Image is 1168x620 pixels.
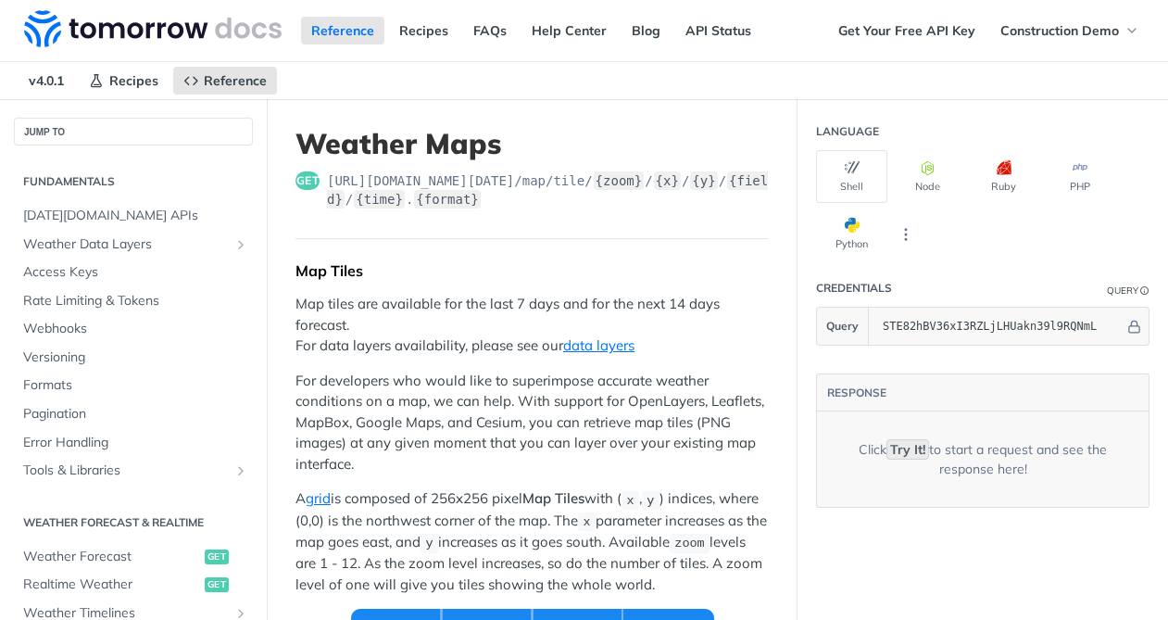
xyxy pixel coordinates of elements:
a: Realtime Weatherget [14,571,253,599]
div: QueryInformation [1107,284,1149,297]
span: [DATE][DOMAIN_NAME] APIs [23,207,248,225]
a: Error Handling [14,429,253,457]
button: Python [816,208,887,260]
a: data layers [563,336,634,354]
button: Ruby [968,150,1039,203]
span: Pagination [23,405,248,424]
button: PHP [1044,150,1115,203]
a: Blog [622,17,671,44]
button: Hide [1124,317,1144,335]
span: Weather Forecast [23,548,200,566]
span: get [205,577,229,592]
h2: Weather Forecast & realtime [14,514,253,531]
a: Reference [301,17,384,44]
span: Rate Limiting & Tokens [23,292,248,310]
i: Information [1140,286,1149,296]
code: y [421,534,438,552]
a: [DATE][DOMAIN_NAME] APIs [14,202,253,230]
button: Shell [816,150,887,203]
span: Tools & Libraries [23,462,229,480]
span: Realtime Weather [23,576,200,594]
p: For developers who would like to superimpose accurate weather conditions on a map, we can help. W... [295,371,769,475]
code: x [622,491,639,510]
a: FAQs [463,17,517,44]
a: grid [306,489,331,507]
a: Versioning [14,344,253,372]
a: API Status [675,17,761,44]
h1: Weather Maps [295,127,769,160]
button: Construction Demo [990,17,1149,44]
input: apikey [873,308,1124,345]
span: get [205,550,229,564]
a: Recipes [79,67,169,95]
code: Try It! [886,439,929,460]
code: y [642,491,659,510]
a: Formats [14,372,253,399]
h2: Fundamentals [14,173,253,190]
label: {zoom} [594,171,645,190]
span: Formats [23,376,248,395]
p: Map tiles are available for the last 7 days and for the next 14 days forecast. For data layers av... [295,294,769,357]
label: {field} [327,171,768,209]
div: Credentials [816,280,892,297]
img: Tomorrow.io Weather API Docs [24,10,282,47]
span: Error Handling [23,434,248,452]
button: Node [892,150,963,203]
a: Webhooks [14,315,253,343]
label: {time} [354,190,405,209]
label: {y} [690,171,717,190]
svg: More ellipsis [898,226,914,243]
span: Access Keys [23,263,248,282]
div: Language [816,123,879,140]
a: Weather Data LayersShow subpages for Weather Data Layers [14,231,253,259]
p: A is composed of 256x256 pixel with ( , ) indices, where (0,0) is the northwest corner of the map... [295,488,769,595]
span: Weather Data Layers [23,235,229,254]
span: Webhooks [23,320,248,338]
a: Recipes [389,17,458,44]
button: JUMP TO [14,118,253,146]
strong: Map Tiles [522,489,584,507]
a: Weather Forecastget [14,543,253,571]
span: Versioning [23,348,248,367]
span: v4.0.1 [19,67,74,95]
div: Click to start a request and see the response here! [845,440,1121,479]
button: Query [817,308,869,345]
code: zoom [670,534,710,552]
span: Query [826,318,859,335]
div: Query [1107,284,1138,297]
button: More Languages [892,221,920,248]
span: get [295,171,320,190]
span: Reference [204,72,267,89]
a: Tools & LibrariesShow subpages for Tools & Libraries [14,457,253,485]
button: RESPONSE [826,384,887,402]
a: Rate Limiting & Tokens [14,287,253,315]
code: x [578,512,596,531]
button: Show subpages for Tools & Libraries [233,463,248,478]
a: Pagination [14,400,253,428]
a: Reference [173,67,277,95]
span: Construction Demo [1000,22,1119,39]
label: {x} [654,171,681,190]
span: https://api.tomorrow.io/v4/map/tile/{zoom}/{x}/{y}/{field}/{time}.{format} [327,171,769,209]
a: Get Your Free API Key [828,17,986,44]
a: Access Keys [14,259,253,286]
div: Map Tiles [295,261,769,280]
button: Show subpages for Weather Data Layers [233,237,248,252]
span: Recipes [109,72,158,89]
label: {format} [414,190,480,209]
a: Help Center [521,17,617,44]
